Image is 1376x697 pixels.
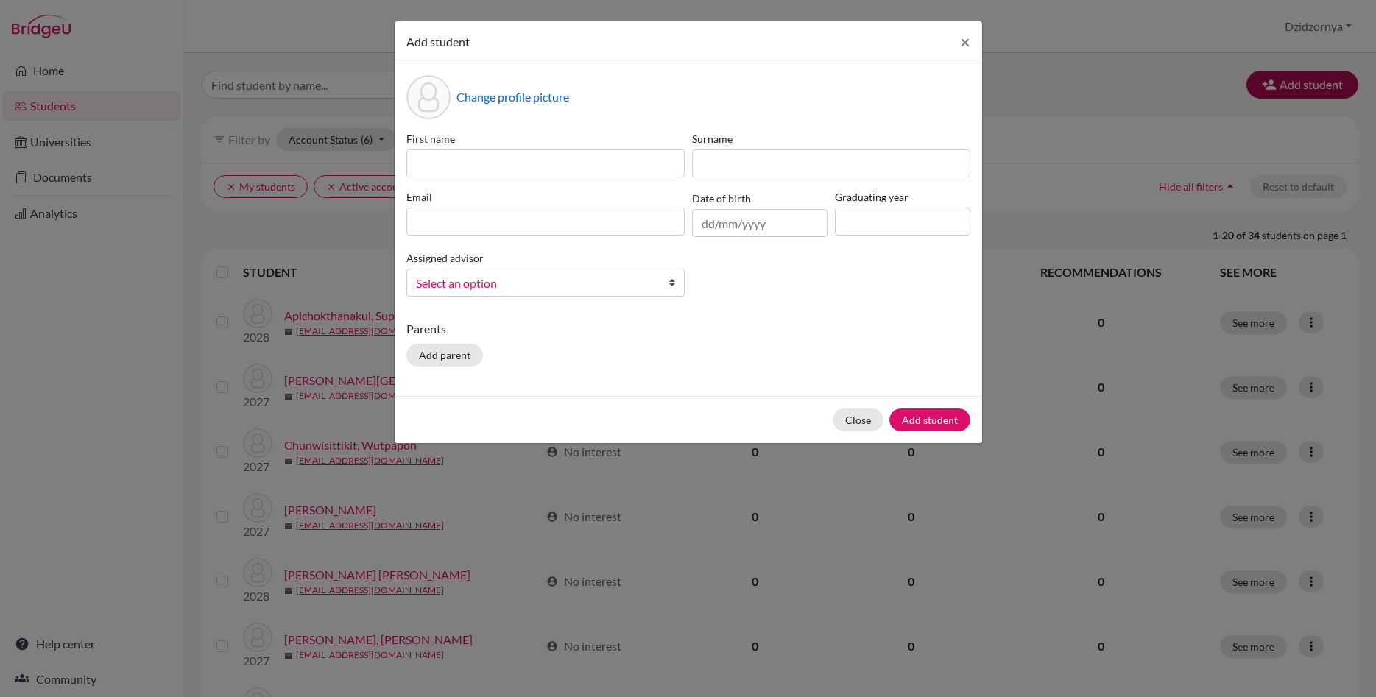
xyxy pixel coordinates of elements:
[416,274,656,293] span: Select an option
[833,408,883,431] button: Close
[692,191,751,206] label: Date of birth
[948,21,982,63] button: Close
[889,408,970,431] button: Add student
[406,320,970,338] p: Parents
[406,131,685,146] label: First name
[692,209,828,237] input: dd/mm/yyyy
[406,250,484,266] label: Assigned advisor
[406,75,451,119] div: Profile picture
[406,189,685,205] label: Email
[406,35,470,49] span: Add student
[406,344,483,367] button: Add parent
[960,31,970,52] span: ×
[692,131,970,146] label: Surname
[835,189,970,205] label: Graduating year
